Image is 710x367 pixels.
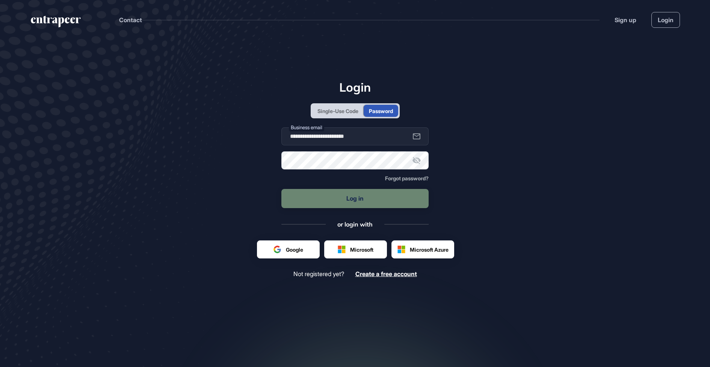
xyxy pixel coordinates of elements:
a: Login [651,12,680,28]
button: Log in [281,189,429,208]
a: entrapeer-logo [30,16,82,30]
a: Forgot password? [385,175,429,181]
label: Business email [289,124,324,131]
button: Contact [119,15,142,25]
div: or login with [337,220,373,228]
h1: Login [281,80,429,94]
div: Password [369,107,393,115]
span: Not registered yet? [293,270,344,278]
div: Single-Use Code [317,107,358,115]
a: Create a free account [355,270,417,278]
a: Sign up [615,15,636,24]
